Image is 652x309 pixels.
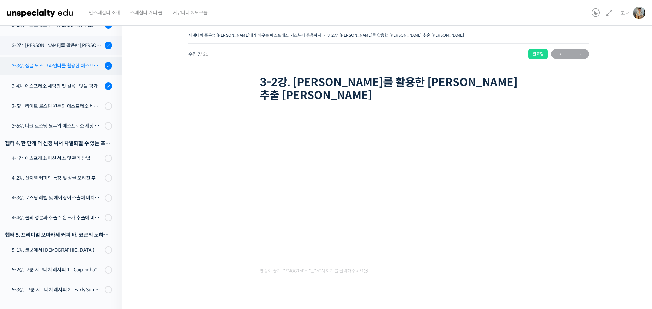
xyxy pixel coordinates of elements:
div: 4-3강. 로스팅 레벨 및 에이징이 추출에 미치는 영향 [12,194,103,201]
span: 설정 [105,225,113,231]
a: 홈 [2,215,45,232]
h1: 3-2강. [PERSON_NAME]를 활용한 [PERSON_NAME] 추출 [PERSON_NAME] [260,76,518,102]
span: / 21 [200,51,209,57]
span: 영상이 끊기[DEMOGRAPHIC_DATA] 여기를 클릭해주세요 [260,268,368,274]
span: 홈 [21,225,25,231]
div: 챕터 5. 프리미엄 오마카세 커피 바, 코쿤의 노하우 최초 공개 [5,230,112,239]
div: 4-4강. 물의 성분과 추출수 온도가 추출에 미치는 영향 [12,214,103,221]
span: 대화 [62,226,70,231]
a: 세계대회 준우승 [PERSON_NAME]에게 배우는 에스프레소, 기초부터 응용까지 [188,33,321,38]
div: 3-6강. 다크 로스팅 원두의 에스프레소 세팅 방법 [12,122,103,130]
div: 5-3강. 코쿤 시그니쳐 레시피 2: "Early Summer" [12,286,103,293]
div: 3-2강. [PERSON_NAME]를 활용한 [PERSON_NAME] 추출 [PERSON_NAME] [12,42,103,49]
span: 수업 7 [188,52,209,56]
div: 4-1강. 에스프레소 머신 청소 및 관리 방법 [12,155,103,162]
span: → [570,50,589,59]
a: 다음→ [570,49,589,59]
a: 설정 [88,215,130,232]
a: ←이전 [551,49,570,59]
div: 5-2강. 코쿤 시그니쳐 레시피 1: "Caipirinha" [12,266,103,273]
div: 4-2강. 산지별 커피의 특징 및 싱글 오리진 추출 방법 [12,174,103,182]
a: 3-2강. [PERSON_NAME]를 활용한 [PERSON_NAME] 추출 [PERSON_NAME] [327,33,464,38]
div: 3-4강. 에스프레소 세팅의 첫 걸음 - 맛을 평가하는 3단계 프로세스 & TDS 측정 [12,82,103,90]
div: 챕터 4. 한 단계 더 신경 써서 차별화할 수 있는 포인트들 [5,139,112,148]
span: ← [551,50,570,59]
a: 대화 [45,215,88,232]
div: 완료함 [528,49,548,59]
div: 5-1강. 코쿤에서 [DEMOGRAPHIC_DATA](논알콜 칵테일) 음료를 만드는 법 [12,246,103,254]
div: 3-5강. 라이트 로스팅 원두의 에스프레소 세팅 방법 [12,102,103,110]
div: 3-3강. 싱글 도즈 그라인더를 활용한 에스프레소 추출 [PERSON_NAME] [12,62,103,70]
span: 고내 [621,10,630,16]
